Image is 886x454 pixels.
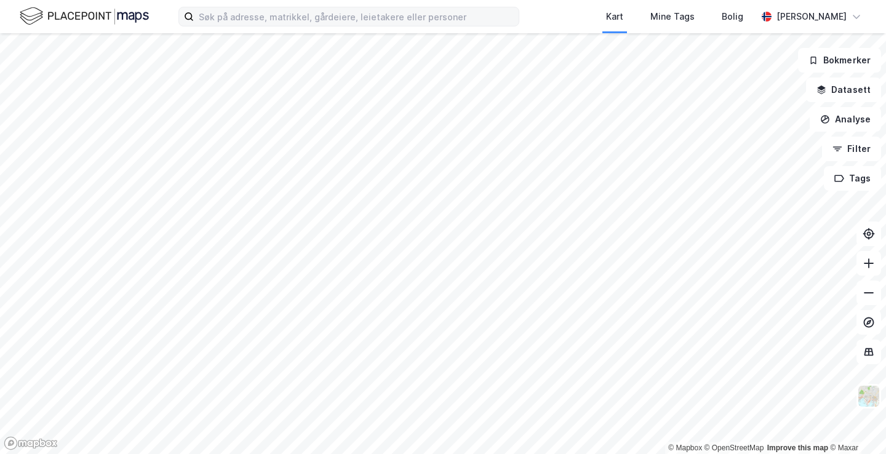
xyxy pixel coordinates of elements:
div: Kart [606,9,623,24]
div: Bolig [722,9,743,24]
button: Filter [822,137,881,161]
img: logo.f888ab2527a4732fd821a326f86c7f29.svg [20,6,149,27]
button: Analyse [810,107,881,132]
a: Improve this map [767,444,828,452]
div: [PERSON_NAME] [776,9,847,24]
div: Mine Tags [650,9,695,24]
button: Bokmerker [798,48,881,73]
a: Mapbox homepage [4,436,58,450]
button: Datasett [806,78,881,102]
a: OpenStreetMap [704,444,764,452]
button: Tags [824,166,881,191]
a: Mapbox [668,444,702,452]
iframe: Chat Widget [824,395,886,454]
input: Søk på adresse, matrikkel, gårdeiere, leietakere eller personer [194,7,519,26]
img: Z [857,384,880,408]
